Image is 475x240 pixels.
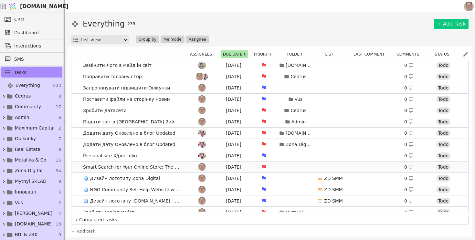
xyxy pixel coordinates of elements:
button: Assignees [188,50,218,58]
a: Interactions [1,41,62,51]
span: Admin [15,114,29,121]
p: Admin [291,119,306,125]
div: 0 [404,62,414,69]
div: List [315,50,347,58]
a: Зробити варіативністьРо[DATE]Mytnyi SKLAD0 Todo [71,207,468,218]
button: Comments [395,50,425,58]
a: Dashboard [1,27,62,38]
div: Todo [436,175,450,182]
span: Zona Digital [15,167,42,174]
div: 0 [404,152,414,159]
span: Completed tasks [79,216,466,223]
span: Cedrus [15,93,31,99]
div: [DATE] [219,164,248,171]
p: Cedrus [290,107,306,114]
span: Personal site X/portfolio [80,151,140,161]
div: [DATE] [219,107,248,114]
div: Folder [280,50,312,58]
div: Todo [436,152,450,159]
img: Ро [198,208,206,216]
div: [DATE] [219,85,248,91]
span: [DOMAIN_NAME] [15,221,53,227]
div: Todo [436,96,450,102]
span: 4 [58,210,61,217]
span: Everything [16,82,40,89]
a: Замінити Лого в мейд ін світAd[DATE][DOMAIN_NAME]0 Todo [71,60,468,71]
button: Folder [285,50,308,58]
span: 9 [58,178,61,185]
p: Mytnyi SKLAD [286,209,311,216]
a: 🪩 NGO Community Self-Help Website with E-commerce FunctionalityРо[DATE]ZD SMM0 Todo [71,184,468,195]
span: Community [15,103,41,110]
span: Замінити Лого в мейд ін світ [80,61,154,70]
div: 0 [404,164,414,171]
img: Ро [198,107,206,114]
img: Хр [198,141,206,148]
span: 5 [58,189,61,195]
img: Ad [198,61,206,69]
span: 9 [58,232,61,238]
div: [DATE] [219,198,248,204]
div: List view [81,35,123,44]
span: Add task [77,228,95,235]
a: Поставити файли на сторінку новинРо[DATE]Vus0 Todo [71,94,468,105]
div: Todo [436,130,450,136]
span: CRM [14,16,25,23]
p: [DOMAIN_NAME] [286,62,311,69]
span: 13 [56,221,61,227]
div: Todo [436,62,450,68]
img: Ро [198,197,206,205]
a: Smart Search for Your Online Store: The Complete Checklist for Sales GrowthРо[DATE]0 Todo [71,162,468,172]
span: 15 [56,157,61,163]
div: [DATE] [219,73,248,80]
button: Assignee [186,36,209,43]
div: 0 [404,73,414,80]
span: 🪩 Дизайн логотипу [DOMAIN_NAME] - платформа найкращих у своєму класі бізнес-інструментів [80,196,184,206]
span: Interactions [14,43,59,49]
div: 0 [404,85,414,91]
span: 6 [58,114,61,121]
span: Tasks [14,69,26,76]
div: Todo [436,119,450,125]
div: 0 [404,175,414,182]
a: Зробити датасетиРо[DATE]Cedrus0 Todo [71,105,468,116]
span: 233 [127,21,135,27]
span: 94 [56,168,61,174]
span: Інновації [15,189,36,195]
span: Поправити головну стор. [80,72,146,81]
div: Todo [436,107,450,114]
button: Due date [221,50,248,58]
div: Todo [436,164,450,170]
span: Зробити датасети [80,106,129,115]
button: Last comment [352,50,390,58]
div: Todo [436,186,450,193]
div: Due date [220,50,249,58]
img: Ро [196,73,204,80]
img: 1560949290925-CROPPED-IMG_0201-2-.jpg [464,2,474,11]
a: Поправити головну стор.РоХр[DATE]Cedrus0 Todo [71,71,468,82]
a: Add task [71,228,95,235]
div: Todo [436,141,450,148]
span: 7 [58,136,61,142]
span: Vus [15,199,23,206]
div: [DATE] [219,175,248,182]
span: Додати дату Оновлено в блог Updated [80,140,178,149]
div: Status [428,50,460,58]
a: Додати дату Оновлено в блог UpdatedХр[DATE][DOMAIN_NAME]0 Todo [71,128,468,139]
span: 233 [53,82,61,89]
span: Opikunky [15,135,36,142]
p: ZD SMM [324,186,343,193]
div: Last comment [350,50,392,58]
a: CRM [1,14,62,25]
span: Подати звіт в [GEOGRAPHIC_DATA] 2ий [80,117,177,127]
span: BtL & Z40 [15,231,37,238]
p: Vus [295,96,303,103]
div: 0 [404,186,414,193]
button: Status [433,50,455,58]
div: Todo [436,85,450,91]
a: Запропонувати підвищити ОпікункиРо[DATE]0 Todo [71,82,468,93]
p: Zona Digital [286,141,311,148]
a: Додати дату Оновлено в блог UpdatedХр[DATE]Zona Digital0 Todo [71,139,468,150]
a: 🪩 Дизайн логотипу Zona DigitalРо[DATE]ZD SMM0 Todo [71,173,468,184]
